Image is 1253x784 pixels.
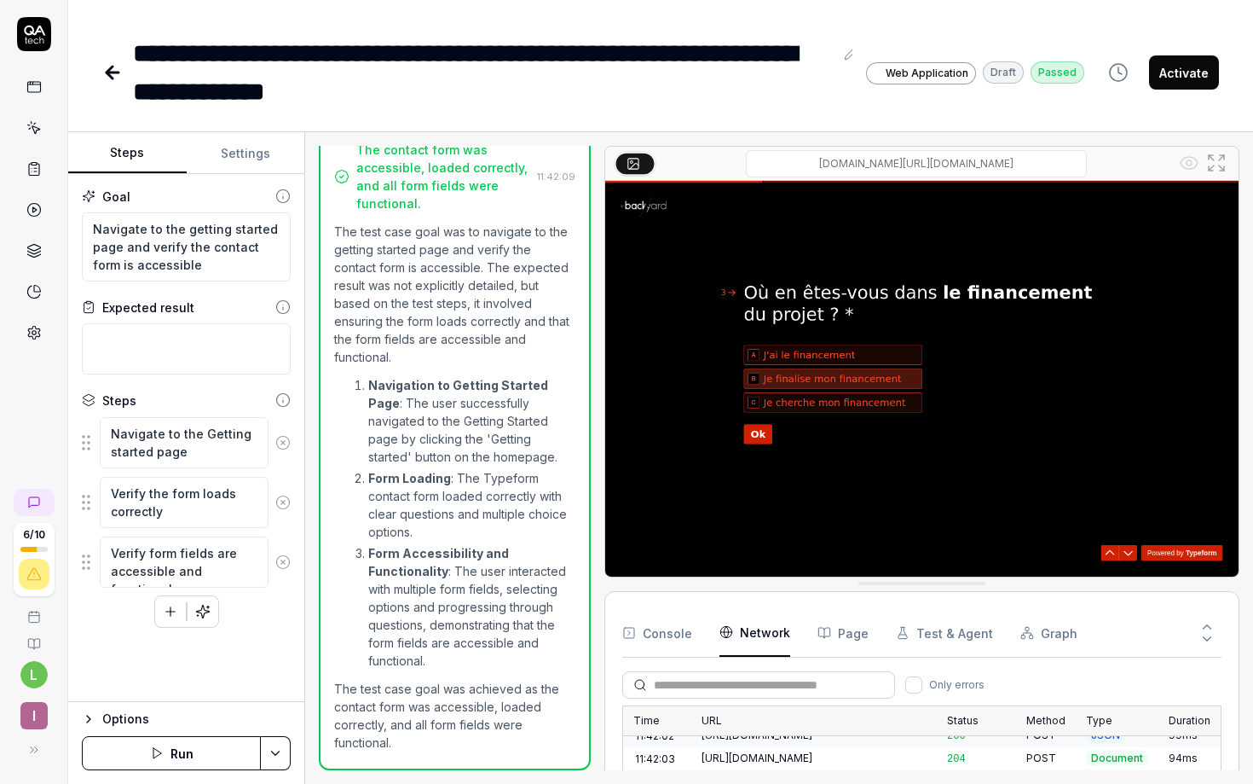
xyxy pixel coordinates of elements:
[635,752,675,767] time: 11:42:03
[886,66,968,81] span: Web Application
[368,469,575,541] p: : The Typeform contact form loaded correctly with clear questions and multiple choice options.
[7,596,61,624] a: Book a call with us
[1086,750,1148,766] span: Document
[817,609,869,657] button: Page
[7,688,61,733] button: I
[268,485,297,520] button: Remove step
[334,223,575,366] p: The test case goal was to navigate to the getting started page and verify the contact form is acc...
[1098,55,1139,90] button: View version history
[1020,609,1077,657] button: Graph
[937,706,1016,736] div: Status
[983,61,1024,84] div: Draft
[268,426,297,460] button: Remove step
[947,730,966,742] span: 200
[268,545,297,579] button: Remove step
[368,471,451,485] strong: Form Loading
[1175,149,1203,177] button: Show all interative elements
[368,378,548,410] strong: Navigation to Getting Started Page
[1149,55,1219,90] button: Activate
[929,677,984,693] span: Only errors
[368,376,575,466] p: : The user successfully navigated to the Getting Started page by clicking the 'Getting started' b...
[905,677,922,694] button: Only errors
[82,709,291,729] button: Options
[623,706,691,736] div: Time
[622,609,692,657] button: Console
[1158,706,1221,736] div: Duration
[102,392,136,409] div: Steps
[866,61,976,84] a: Web Application
[691,706,937,736] div: URL
[82,416,291,469] div: Suggestions
[1203,149,1230,177] button: Open in full screen
[102,299,194,317] div: Expected result
[1016,706,1076,736] div: Method
[537,171,575,183] time: 11:42:09
[368,544,575,670] p: : The user interacted with multiple form fields, selecting options and progressing through questi...
[368,546,509,578] strong: Form Accessibility and Functionality
[187,133,305,174] button: Settings
[82,536,291,589] div: Suggestions
[14,489,55,516] a: New conversation
[82,736,261,770] button: Run
[1016,747,1076,770] div: POST
[1076,706,1158,736] div: Type
[68,133,187,174] button: Steps
[20,661,48,688] button: l
[896,609,993,657] button: Test & Agent
[702,751,927,766] div: [URL][DOMAIN_NAME]
[605,181,1239,577] img: Screenshot
[102,188,130,206] div: Goal
[947,753,966,765] span: 204
[719,609,790,657] button: Network
[1158,747,1221,770] div: 94ms
[102,709,291,729] div: Options
[82,476,291,529] div: Suggestions
[23,530,45,540] span: 6 / 10
[356,141,530,212] div: The contact form was accessible, loaded correctly, and all form fields were functional.
[7,624,61,651] a: Documentation
[20,702,48,729] span: I
[334,680,575,752] p: The test case goal was achieved as the contact form was accessible, loaded correctly, and all for...
[1031,61,1084,84] div: Passed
